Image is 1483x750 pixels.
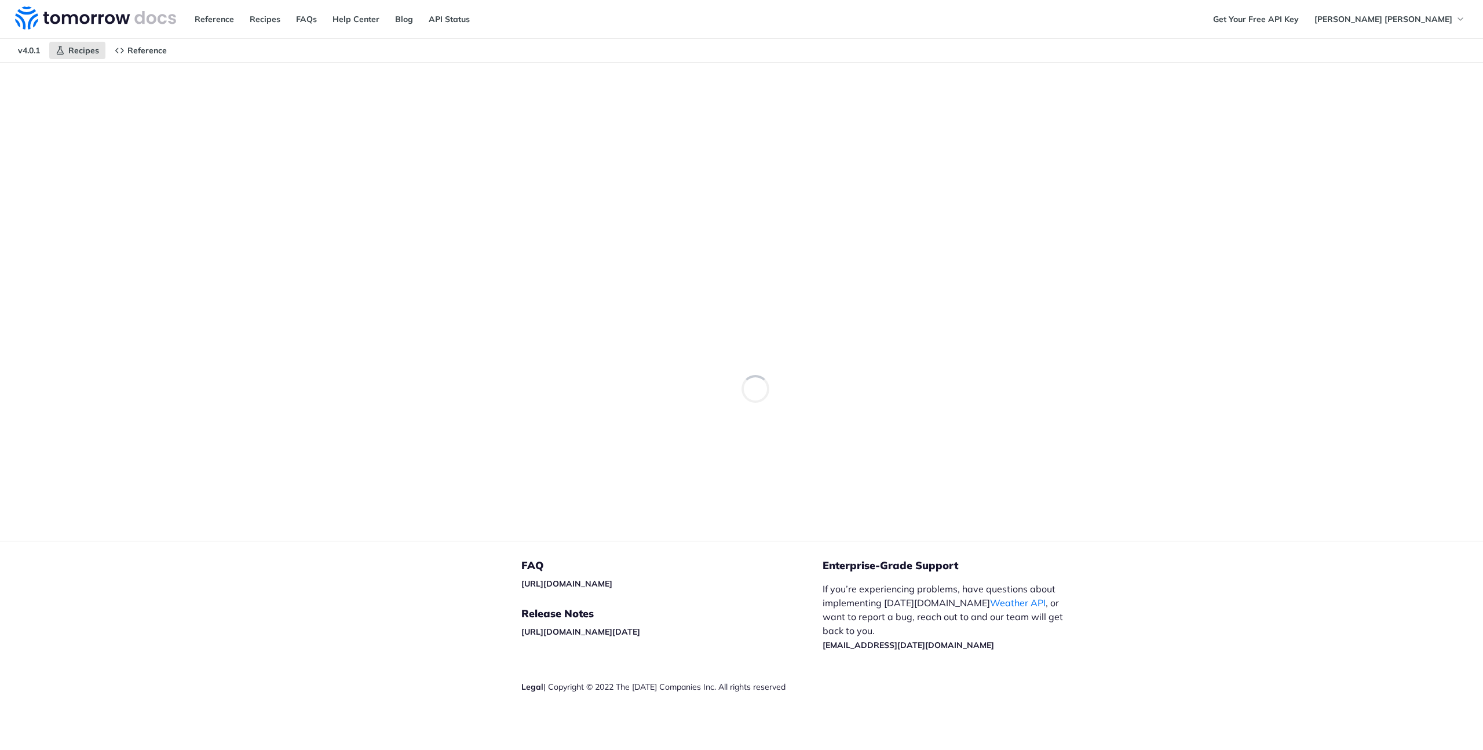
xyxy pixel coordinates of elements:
a: Legal [521,682,543,692]
a: Recipes [243,10,287,28]
a: Recipes [49,42,105,59]
span: v4.0.1 [12,42,46,59]
h5: Release Notes [521,607,823,621]
img: Tomorrow.io Weather API Docs [15,6,176,30]
a: [EMAIL_ADDRESS][DATE][DOMAIN_NAME] [823,640,994,650]
a: Help Center [326,10,386,28]
a: Weather API [990,597,1046,609]
button: [PERSON_NAME] [PERSON_NAME] [1308,10,1471,28]
p: If you’re experiencing problems, have questions about implementing [DATE][DOMAIN_NAME] , or want ... [823,582,1075,651]
span: Recipes [68,45,99,56]
a: Blog [389,10,419,28]
a: [URL][DOMAIN_NAME] [521,578,612,589]
a: API Status [422,10,476,28]
a: Reference [188,10,240,28]
a: FAQs [290,10,323,28]
div: | Copyright © 2022 The [DATE] Companies Inc. All rights reserved [521,681,823,693]
a: Get Your Free API Key [1207,10,1305,28]
h5: FAQ [521,559,823,573]
h5: Enterprise-Grade Support [823,559,1094,573]
a: Reference [108,42,173,59]
span: [PERSON_NAME] [PERSON_NAME] [1314,14,1452,24]
span: Reference [127,45,167,56]
a: [URL][DOMAIN_NAME][DATE] [521,627,640,637]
